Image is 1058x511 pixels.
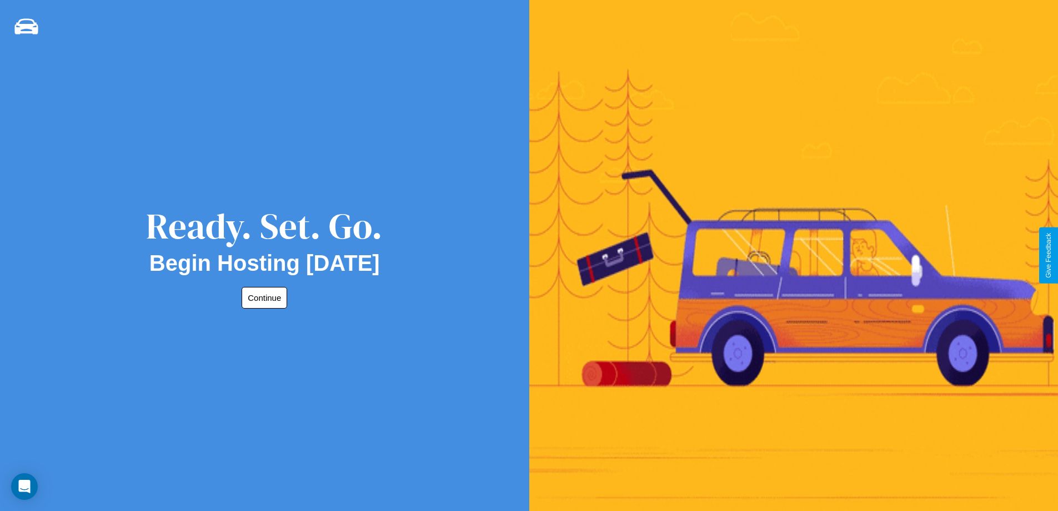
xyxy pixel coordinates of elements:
[146,201,383,251] div: Ready. Set. Go.
[149,251,380,276] h2: Begin Hosting [DATE]
[11,473,38,500] div: Open Intercom Messenger
[242,287,287,309] button: Continue
[1045,233,1052,278] div: Give Feedback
